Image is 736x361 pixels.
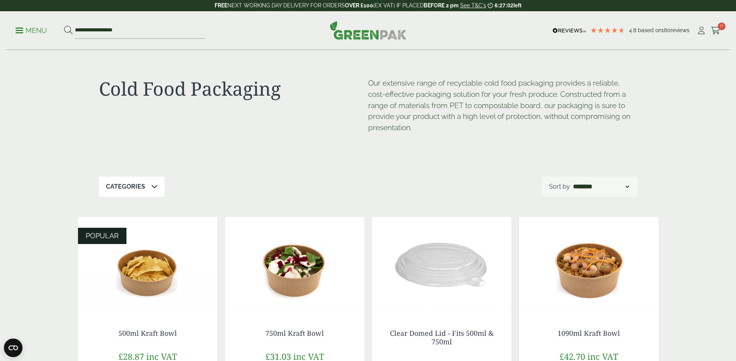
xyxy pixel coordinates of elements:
strong: OVER £100 [345,2,373,9]
span: 0 [718,22,726,30]
span: 4.8 [629,27,638,33]
a: Menu [16,26,47,34]
p: Menu [16,26,47,35]
i: My Account [696,27,706,34]
span: 180 [662,27,670,33]
span: left [513,2,521,9]
strong: FREE [215,2,227,9]
i: Cart [711,27,720,34]
p: Sort by [549,182,570,191]
a: 0 [711,25,720,36]
a: 1090ml Kraft Bowl [558,328,620,338]
a: 500ml Kraft Bowl [118,328,177,338]
h1: Cold Food Packaging [99,77,368,100]
p: Our extensive range of recyclable cold food packaging provides a reliable, cost-effective packagi... [368,77,637,133]
span: POPULAR [86,232,119,240]
img: Kraft Bowl 750ml with Goats Cheese Salad Open [225,217,364,314]
span: Based on [638,27,662,33]
div: 4.78 Stars [590,27,625,34]
a: 750ml Kraft Bowl [265,328,324,338]
button: Open CMP widget [4,339,23,357]
strong: BEFORE 2 pm [424,2,459,9]
select: Shop order [571,182,630,191]
img: REVIEWS.io [552,28,586,33]
img: GreenPak Supplies [330,21,407,40]
span: 6:27:02 [495,2,513,9]
img: Kraft Bowl 1090ml with Prawns and Rice [519,217,658,314]
img: Clear Domed Lid - Fits 750ml-0 [372,217,511,314]
p: Categories [106,182,145,191]
span: reviews [670,27,689,33]
a: See T&C's [460,2,486,9]
img: Kraft Bowl 500ml with Nachos [78,217,217,314]
a: Clear Domed Lid - Fits 500ml & 750ml [390,328,494,346]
